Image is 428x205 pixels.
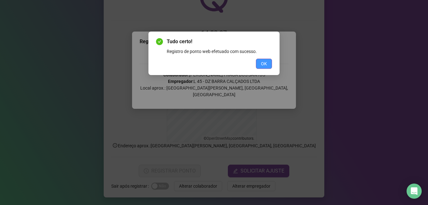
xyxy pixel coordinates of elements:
[261,60,267,67] span: OK
[407,184,422,199] div: Open Intercom Messenger
[256,59,272,69] button: OK
[167,48,272,55] div: Registro de ponto web efetuado com sucesso.
[167,38,272,45] span: Tudo certo!
[156,38,163,45] span: check-circle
